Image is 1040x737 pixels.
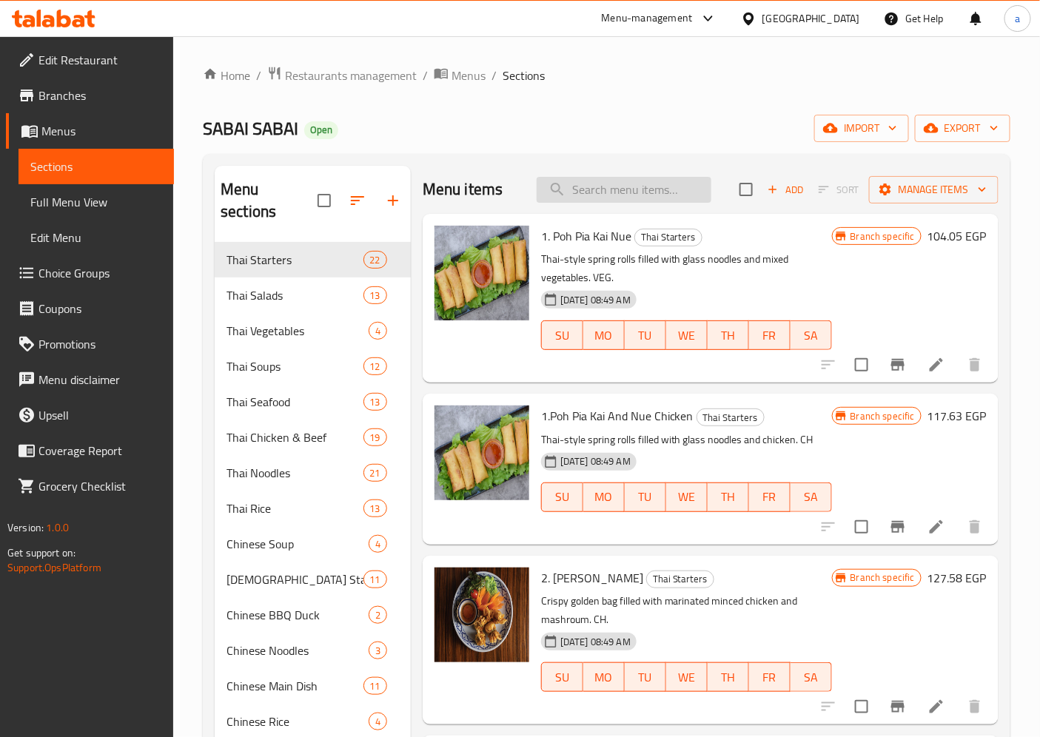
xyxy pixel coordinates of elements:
[38,300,162,317] span: Coupons
[215,455,411,491] div: Thai Noodles21
[304,121,338,139] div: Open
[363,286,387,304] div: items
[423,178,503,201] h2: Menu items
[203,67,250,84] a: Home
[19,220,174,255] a: Edit Menu
[583,320,625,350] button: MO
[731,174,762,205] span: Select section
[541,567,643,589] span: 2. [PERSON_NAME]
[215,313,411,349] div: Thai Vegetables4
[927,568,987,588] h6: 127.58 EGP
[364,360,386,374] span: 12
[755,325,785,346] span: FR
[227,571,363,588] span: [DEMOGRAPHIC_DATA] Starters
[749,320,791,350] button: FR
[749,482,791,512] button: FR
[749,662,791,692] button: FR
[845,571,921,585] span: Branch specific
[227,322,369,340] div: Thai Vegetables
[6,42,174,78] a: Edit Restaurant
[6,291,174,326] a: Coupons
[369,537,386,551] span: 4
[215,633,411,668] div: Chinese Noodles3
[762,178,809,201] button: Add
[6,433,174,468] a: Coverage Report
[30,229,162,246] span: Edit Menu
[927,226,987,246] h6: 104.05 EGP
[38,406,162,424] span: Upsell
[7,518,44,537] span: Version:
[762,10,860,27] div: [GEOGRAPHIC_DATA]
[672,325,702,346] span: WE
[38,477,162,495] span: Grocery Checklist
[7,558,101,577] a: Support.OpsPlatform
[364,289,386,303] span: 13
[227,677,363,695] span: Chinese Main Dish
[915,115,1010,142] button: export
[363,464,387,482] div: items
[369,715,386,729] span: 4
[227,393,363,411] span: Thai Seafood
[625,482,666,512] button: TU
[589,486,619,508] span: MO
[267,66,417,85] a: Restaurants management
[583,482,625,512] button: MO
[927,405,987,426] h6: 117.63 EGP
[6,468,174,504] a: Grocery Checklist
[846,511,877,542] span: Select to update
[957,509,993,545] button: delete
[363,393,387,411] div: items
[708,482,749,512] button: TH
[227,464,363,482] div: Thai Noodles
[541,592,832,629] p: Crispy golden bag filled with marinated minced chicken and mashroum. CH.
[957,689,993,724] button: delete
[537,177,711,203] input: search
[541,662,583,692] button: SU
[881,181,987,199] span: Manage items
[227,251,363,269] span: Thai Starters
[227,713,369,730] div: Chinese Rice
[634,229,702,246] div: Thai Starters
[714,325,743,346] span: TH
[364,395,386,409] span: 13
[38,371,162,388] span: Menu disclaimer
[796,325,826,346] span: SA
[215,562,411,597] div: [DEMOGRAPHIC_DATA] Starters11
[541,225,631,247] span: 1. Poh Pia Kai Nue
[363,571,387,588] div: items
[364,573,386,587] span: 11
[19,149,174,184] a: Sections
[227,286,363,304] span: Thai Salads
[256,67,261,84] li: /
[1015,10,1020,27] span: a
[631,325,660,346] span: TU
[285,67,417,84] span: Restaurants management
[435,568,529,662] img: 2. Tung Tong
[227,606,369,624] div: Chinese BBQ Duck
[215,277,411,313] div: Thai Salads13
[625,662,666,692] button: TU
[631,486,660,508] span: TU
[6,78,174,113] a: Branches
[363,677,387,695] div: items
[589,667,619,688] span: MO
[7,543,76,562] span: Get support on:
[363,251,387,269] div: items
[363,357,387,375] div: items
[369,606,387,624] div: items
[340,183,375,218] span: Sort sections
[369,713,387,730] div: items
[215,384,411,420] div: Thai Seafood13
[46,518,69,537] span: 1.0.0
[227,428,363,446] div: Thai Chicken & Beef
[880,509,916,545] button: Branch-specific-item
[227,357,363,375] div: Thai Soups
[602,10,693,27] div: Menu-management
[203,112,298,145] span: SABAI SABAI
[227,642,369,659] div: Chinese Noodles
[375,183,411,218] button: Add section
[589,325,619,346] span: MO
